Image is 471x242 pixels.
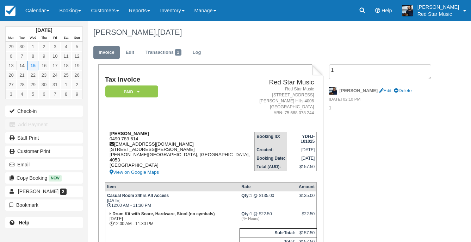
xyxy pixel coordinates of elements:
[38,34,49,42] th: Thu
[105,210,240,228] td: [DATE] 12:00 AM - 11:30 PM
[107,193,169,198] strong: Casual Room 24hrs All Access
[17,42,27,51] a: 30
[6,34,17,42] th: Mon
[61,51,72,61] a: 11
[110,131,149,136] strong: [PERSON_NAME]
[61,80,72,89] a: 1
[50,61,61,70] a: 17
[49,175,62,181] span: New
[17,80,27,89] a: 28
[105,131,254,177] div: 0490 789 614 [EMAIL_ADDRESS][DOMAIN_NAME] [STREET_ADDRESS][PERSON_NAME] [PERSON_NAME][GEOGRAPHIC_...
[241,211,250,216] strong: Qty
[5,6,16,16] img: checkfront-main-nav-mini-logo.png
[38,51,49,61] a: 9
[17,34,27,42] th: Tue
[240,182,297,191] th: Rate
[27,42,38,51] a: 1
[27,89,38,99] a: 5
[38,61,49,70] a: 16
[255,146,287,154] th: Created:
[27,80,38,89] a: 29
[417,4,459,11] p: [PERSON_NAME]
[17,70,27,80] a: 21
[17,61,27,70] a: 14
[299,211,315,222] div: $22.50
[6,61,17,70] a: 13
[287,154,317,163] td: [DATE]
[19,220,29,225] b: Help
[6,42,17,51] a: 29
[6,80,17,89] a: 27
[300,134,315,144] strong: YDHJ-101025
[50,80,61,89] a: 31
[329,105,436,112] p: 1
[255,163,287,171] th: Total (AUD):
[38,80,49,89] a: 30
[417,11,459,18] p: Red Star Music
[61,70,72,80] a: 25
[105,85,156,98] a: Paid
[5,199,83,211] button: Bookmark
[394,88,411,93] a: Delete
[158,28,182,37] span: [DATE]
[329,96,436,104] em: [DATE] 02:10 PM
[17,89,27,99] a: 4
[93,46,120,59] a: Invoice
[38,70,49,80] a: 23
[382,8,392,13] span: Help
[255,154,287,163] th: Booking Date:
[297,228,317,237] td: $157.50
[50,42,61,51] a: 3
[61,42,72,51] a: 4
[5,106,83,117] button: Check-in
[6,70,17,80] a: 20
[240,191,297,210] td: 1 @ $135.00
[105,76,254,83] h1: Tax Invoice
[287,163,317,171] td: $157.50
[61,89,72,99] a: 8
[375,8,380,13] i: Help
[299,193,315,204] div: $135.00
[5,172,83,184] button: Copy Booking New
[257,79,314,86] h2: Red Star Music
[6,51,17,61] a: 6
[140,46,187,59] a: Transactions1
[50,51,61,61] a: 10
[72,61,82,70] a: 19
[5,217,83,228] a: Help
[402,5,413,16] img: A1
[105,191,240,210] td: [DATE] 12:00 AM - 11:30 PM
[27,70,38,80] a: 22
[50,34,61,42] th: Fri
[241,193,250,198] strong: Qty
[175,49,181,56] span: 1
[6,89,17,99] a: 3
[61,61,72,70] a: 18
[72,89,82,99] a: 9
[61,34,72,42] th: Sat
[72,34,82,42] th: Sun
[18,189,58,194] span: [PERSON_NAME]
[105,85,158,98] em: Paid
[38,42,49,51] a: 2
[36,27,52,33] strong: [DATE]
[60,189,67,195] span: 2
[5,159,83,170] button: Email
[27,51,38,61] a: 8
[38,89,49,99] a: 6
[27,34,38,42] th: Wed
[72,70,82,80] a: 26
[27,61,38,70] a: 15
[5,146,83,157] a: Customer Print
[50,89,61,99] a: 7
[5,186,83,197] a: [PERSON_NAME] 2
[72,51,82,61] a: 12
[255,132,287,146] th: Booking ID:
[105,182,240,191] th: Item
[340,88,378,93] strong: [PERSON_NAME]
[287,146,317,154] td: [DATE]
[257,86,314,116] address: Red Star Music [STREET_ADDRESS] [PERSON_NAME] Hills 4006 [GEOGRAPHIC_DATA] ABN: 75 688 078 244
[5,132,83,144] a: Staff Print
[187,46,206,59] a: Log
[72,80,82,89] a: 2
